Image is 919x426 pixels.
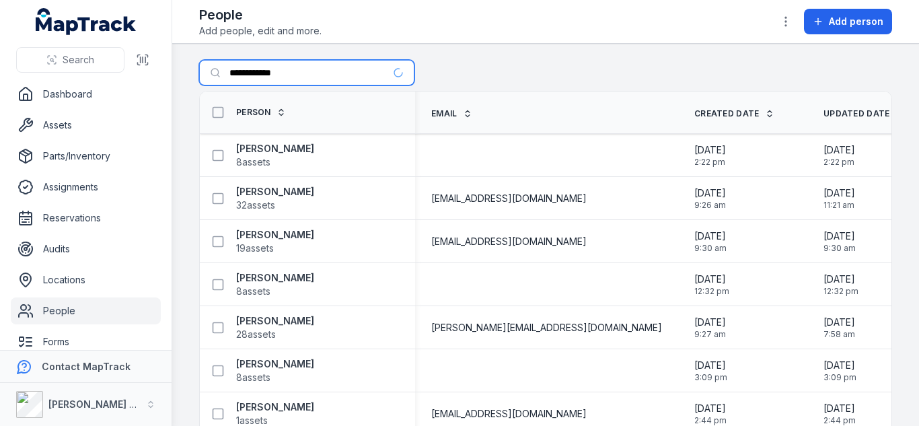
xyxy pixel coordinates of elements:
[694,316,726,329] span: [DATE]
[694,157,726,168] span: 2:22 pm
[823,273,858,297] time: 06/06/2025, 12:32:38 pm
[236,107,286,118] a: Person
[694,143,726,157] span: [DATE]
[63,53,94,67] span: Search
[694,186,726,200] span: [DATE]
[694,143,726,168] time: 20/08/2025, 2:22:10 pm
[11,143,161,170] a: Parts/Inventory
[236,328,276,341] span: 28 assets
[236,271,314,285] strong: [PERSON_NAME]
[823,273,858,286] span: [DATE]
[804,9,892,34] button: Add person
[236,155,270,169] span: 8 assets
[823,108,905,119] a: Updated Date
[236,228,314,242] strong: [PERSON_NAME]
[823,316,855,329] span: [DATE]
[236,357,314,371] strong: [PERSON_NAME]
[694,286,729,297] span: 12:32 pm
[236,142,314,169] a: [PERSON_NAME]8assets
[694,402,727,426] time: 13/06/2025, 2:44:57 pm
[823,186,855,200] span: [DATE]
[694,200,726,211] span: 9:26 am
[11,205,161,232] a: Reservations
[823,359,856,383] time: 08/08/2025, 3:09:04 pm
[694,359,727,383] time: 08/08/2025, 3:09:04 pm
[823,243,856,254] span: 9:30 am
[431,108,457,119] span: Email
[199,24,322,38] span: Add people, edit and more.
[694,273,729,297] time: 06/06/2025, 12:32:38 pm
[823,229,856,243] span: [DATE]
[431,108,472,119] a: Email
[823,143,855,157] span: [DATE]
[823,143,855,168] time: 20/08/2025, 2:22:10 pm
[11,236,161,262] a: Audits
[694,243,727,254] span: 9:30 am
[694,186,726,211] time: 04/03/2025, 9:26:03 am
[694,316,726,340] time: 04/03/2025, 9:27:41 am
[42,361,131,372] strong: Contact MapTrack
[36,8,137,35] a: MapTrack
[823,286,858,297] span: 12:32 pm
[694,329,726,340] span: 9:27 am
[236,228,314,255] a: [PERSON_NAME]19assets
[694,402,727,415] span: [DATE]
[431,192,587,205] span: [EMAIL_ADDRESS][DOMAIN_NAME]
[236,285,270,298] span: 8 assets
[694,108,760,119] span: Created Date
[694,229,727,243] span: [DATE]
[236,199,275,212] span: 32 assets
[236,185,314,199] strong: [PERSON_NAME]
[236,357,314,384] a: [PERSON_NAME]8assets
[236,271,314,298] a: [PERSON_NAME]8assets
[236,314,314,341] a: [PERSON_NAME]28assets
[236,142,314,155] strong: [PERSON_NAME]
[236,107,271,118] span: Person
[694,372,727,383] span: 3:09 pm
[16,47,124,73] button: Search
[431,407,587,421] span: [EMAIL_ADDRESS][DOMAIN_NAME]
[823,108,890,119] span: Updated Date
[236,371,270,384] span: 8 assets
[11,81,161,108] a: Dashboard
[694,273,729,286] span: [DATE]
[11,297,161,324] a: People
[236,185,314,212] a: [PERSON_NAME]32assets
[694,359,727,372] span: [DATE]
[431,235,587,248] span: [EMAIL_ADDRESS][DOMAIN_NAME]
[823,359,856,372] span: [DATE]
[236,242,274,255] span: 19 assets
[823,316,855,340] time: 01/08/2025, 7:58:22 am
[823,157,855,168] span: 2:22 pm
[236,400,314,414] strong: [PERSON_NAME]
[431,321,662,334] span: [PERSON_NAME][EMAIL_ADDRESS][DOMAIN_NAME]
[829,15,883,28] span: Add person
[199,5,322,24] h2: People
[823,186,855,211] time: 12/06/2025, 11:21:27 am
[823,415,856,426] span: 2:44 pm
[823,200,855,211] span: 11:21 am
[823,402,856,415] span: [DATE]
[694,108,774,119] a: Created Date
[11,328,161,355] a: Forms
[823,402,856,426] time: 13/06/2025, 2:44:57 pm
[236,314,314,328] strong: [PERSON_NAME]
[48,398,142,410] strong: [PERSON_NAME] Air
[823,372,856,383] span: 3:09 pm
[694,415,727,426] span: 2:44 pm
[11,112,161,139] a: Assets
[823,329,855,340] span: 7:58 am
[11,267,161,293] a: Locations
[823,229,856,254] time: 04/06/2025, 9:30:08 am
[694,229,727,254] time: 04/06/2025, 9:30:08 am
[11,174,161,201] a: Assignments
